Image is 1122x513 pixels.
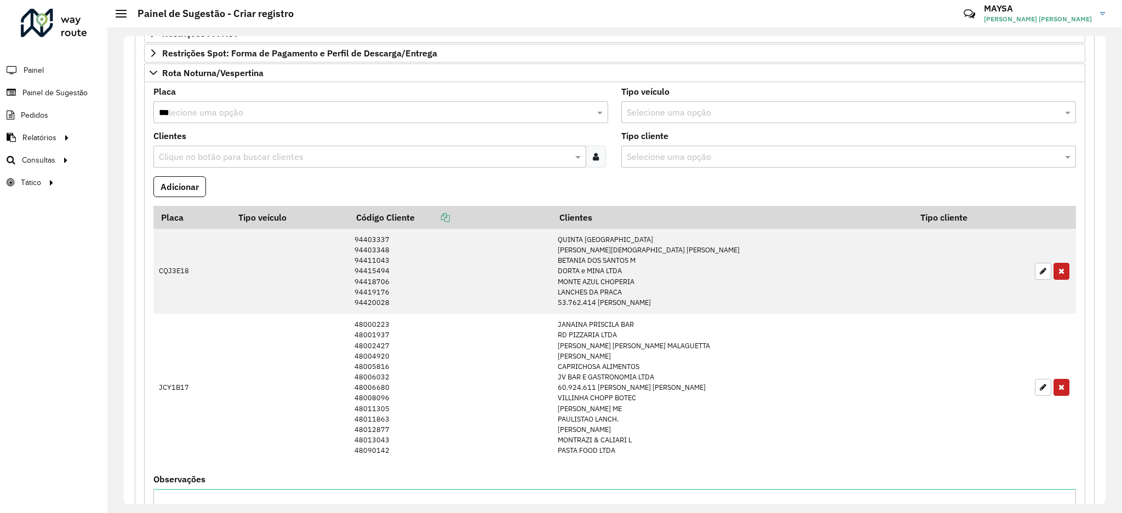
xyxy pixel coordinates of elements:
[153,85,176,98] label: Placa
[162,68,264,77] span: Rota Noturna/Vespertina
[21,177,41,188] span: Tático
[984,3,1092,14] h3: MAYSA
[144,64,1085,82] a: Rota Noturna/Vespertina
[22,132,56,143] span: Relatórios
[127,8,294,20] h2: Painel de Sugestão - Criar registro
[349,229,552,314] td: 94403337 94403348 94411043 94415494 94418706 94419176 94420028
[349,206,552,229] th: Código Cliente
[153,129,186,142] label: Clientes
[415,212,450,223] a: Copiar
[552,206,913,229] th: Clientes
[913,206,1029,229] th: Tipo cliente
[153,176,206,197] button: Adicionar
[552,229,913,314] td: QUINTA [GEOGRAPHIC_DATA] [PERSON_NAME][DEMOGRAPHIC_DATA] [PERSON_NAME] BETANIA DOS SANTOS M DORTA...
[552,314,913,462] td: JANAINA PRISCILA BAR RD PIZZARIA LTDA [PERSON_NAME] [PERSON_NAME] MALAGUETTA [PERSON_NAME] CAPRIC...
[621,85,669,98] label: Tipo veículo
[21,109,48,121] span: Pedidos
[153,314,231,462] td: JCY1B17
[22,87,88,99] span: Painel de Sugestão
[162,29,238,38] span: Restrições FF: ACT
[153,229,231,314] td: CQJ3E18
[349,314,552,462] td: 48000223 48001937 48002427 48004920 48005816 48006032 48006680 48008096 48011305 48011863 4801287...
[958,2,981,26] a: Contato Rápido
[621,129,668,142] label: Tipo cliente
[153,206,231,229] th: Placa
[162,49,437,57] span: Restrições Spot: Forma de Pagamento e Perfil de Descarga/Entrega
[153,472,205,486] label: Observações
[24,65,44,76] span: Painel
[22,154,55,166] span: Consultas
[231,206,349,229] th: Tipo veículo
[984,14,1092,24] span: [PERSON_NAME] [PERSON_NAME]
[144,44,1085,62] a: Restrições Spot: Forma de Pagamento e Perfil de Descarga/Entrega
